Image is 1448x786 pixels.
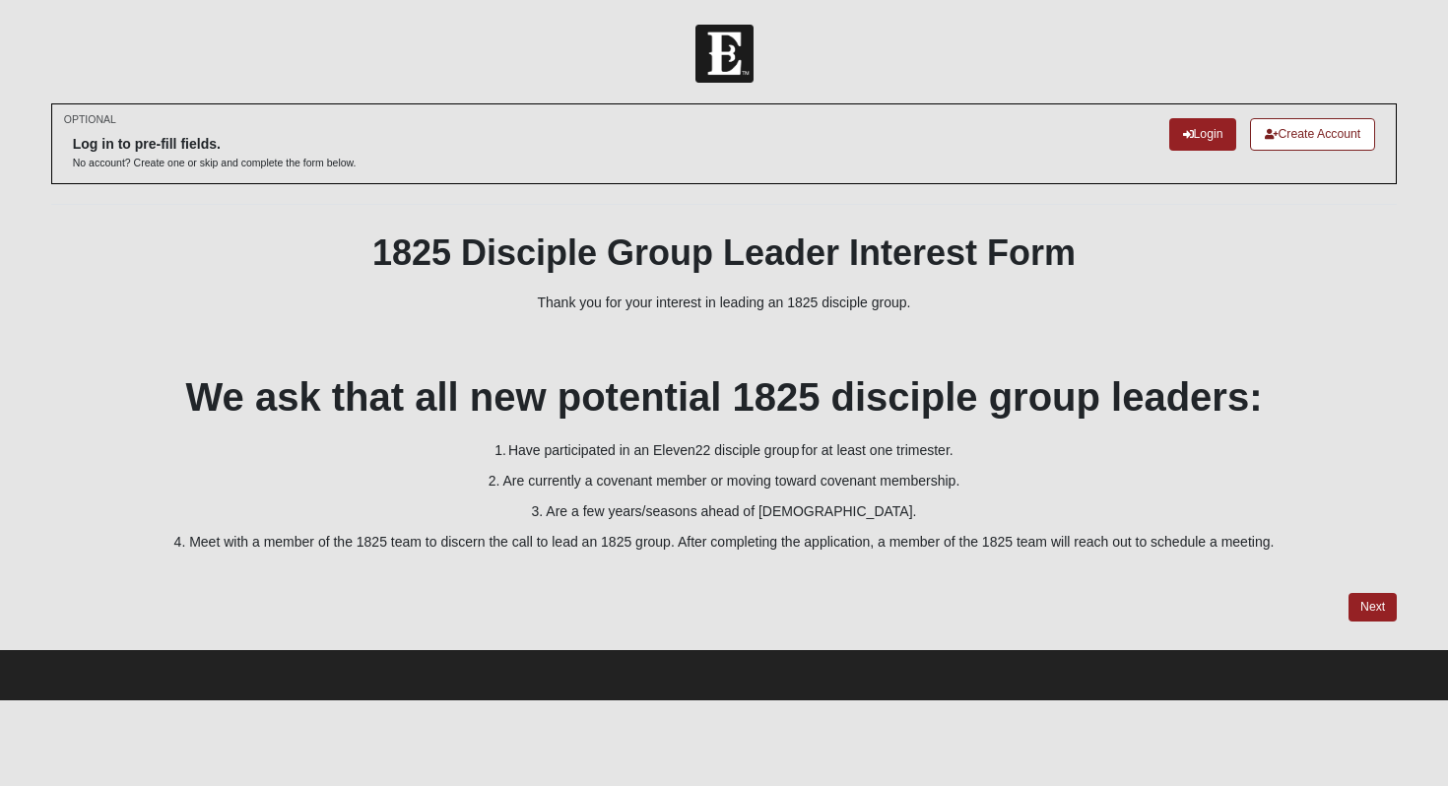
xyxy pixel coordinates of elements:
a: Create Account [1250,118,1375,151]
a: Next [1349,593,1397,622]
h2: We ask that all new potential 1825 disciple group leaders: [51,373,1398,421]
p: 1. Have participated in an Eleven22 disciple group for at least one trimester. [51,440,1398,461]
p: No account? Create one or skip and complete the form below. [73,156,357,170]
p: 2. Are currently a covenant member or moving toward covenant membership. [51,471,1398,491]
h1: 1825 Disciple Group Leader Interest Form [51,231,1398,274]
h6: Log in to pre-fill fields. [73,136,357,153]
img: Church of Eleven22 Logo [695,25,754,83]
p: 3. Are a few years/seasons ahead of [DEMOGRAPHIC_DATA]. [51,501,1398,522]
p: Thank you for your interest in leading an 1825 disciple group. [51,293,1398,313]
a: Login [1169,118,1237,151]
p: 4. Meet with a member of the 1825 team to discern the call to lead an 1825 group. After completin... [51,532,1398,553]
small: OPTIONAL [64,112,116,127]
